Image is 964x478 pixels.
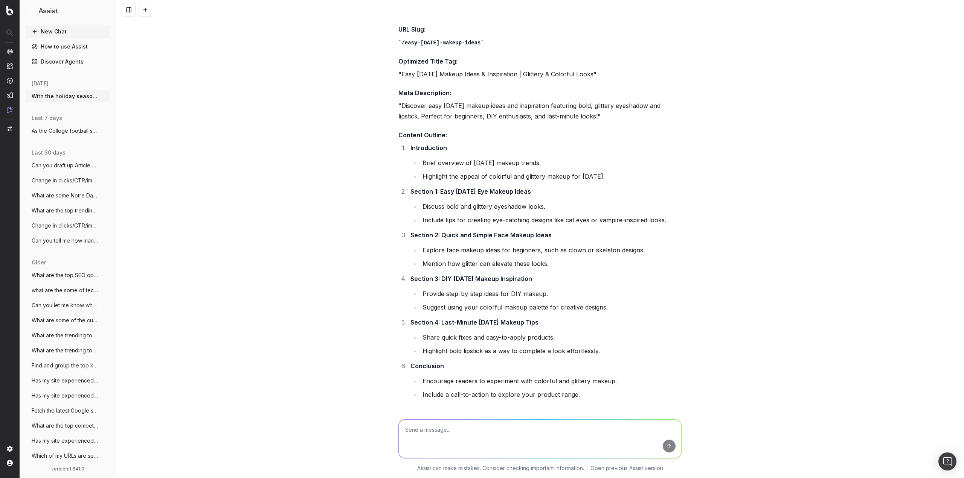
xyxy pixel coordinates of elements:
[29,466,107,472] div: version: 1.641.0
[26,159,110,171] button: Can you draft up Article Schema for this
[398,40,484,46] code: /easy-[DATE]-makeup-ideas
[29,8,35,15] img: Assist
[26,405,110,417] button: Fetch the latest Google search results f
[26,90,110,102] button: With the holiday season fast approaching
[420,376,682,386] li: Encourage readers to experiment with colorful and glittery makeup.
[26,190,110,202] button: What are some Notre Dame schedule terms
[32,222,98,229] span: Change in clicks/CTR/impressions over la
[398,69,682,79] p: "Easy [DATE] Makeup Ideas & Inspiration | Glittery & Colorful Looks"
[420,215,682,225] li: Include tips for creating eye-catching designs like cat eyes or vampire-inspired looks.
[26,420,110,432] button: What are the top competitors ranking for
[32,407,98,414] span: Fetch the latest Google search results f
[32,422,98,429] span: What are the top competitors ranking for
[398,57,682,66] h4: Optimized Title Tag:
[26,205,110,217] button: What are the top trending topics for Not
[26,435,110,447] button: Has my site experienced a performance dr
[26,329,110,341] button: What are the trending topics around notr
[398,409,682,418] h4: Internal Links:
[7,77,13,84] img: Activation
[32,237,98,244] span: Can you tell me how many URLs on my site
[26,235,110,247] button: Can you tell me how many URLs on my site
[410,362,444,370] strong: Conclusion
[32,272,98,279] span: What are the top SEO opportunities on my
[410,231,552,239] strong: Section 2: Quick and Simple Face Makeup Ideas
[590,464,663,472] a: Open previous Assist version
[26,56,110,68] a: Discover Agents
[26,450,110,462] button: Which of my URLs are seeing an increase
[32,302,98,309] span: Can you let me know where my slowest ren
[26,41,110,53] a: How to use Assist
[7,106,13,113] img: Assist
[26,375,110,387] button: Has my site experienced a performance dr
[32,192,98,199] span: What are some Notre Dame schedule terms
[26,360,110,372] button: Find and group the top keywords for Notr
[398,88,682,97] h4: Meta Description:
[7,63,13,69] img: Intelligence
[7,446,13,452] img: Setting
[32,149,66,156] span: last 30 days
[32,392,98,399] span: Has my site experienced a performance dr
[420,389,682,400] li: Include a call-to-action to explore your product range.
[32,362,98,369] span: Find and group the top keywords for Notr
[32,347,98,354] span: What are the trending topics around notr
[420,288,682,299] li: Provide step-by-step ideas for DIY makeup.
[32,177,98,184] span: Change in clicks/CTR/impressions over la
[32,127,98,135] span: As the College football season kicks off
[410,188,531,195] strong: Section 1: Easy [DATE] Eye Makeup Ideas
[38,6,58,17] h1: Assist
[32,80,49,87] span: [DATE]
[938,452,956,470] div: Open Intercom Messenger
[26,314,110,326] button: What are some of the current seasonal tr
[398,131,682,140] h4: Content Outline:
[26,220,110,232] button: Change in clicks/CTR/impressions over la
[8,126,12,131] img: Switch project
[32,114,62,122] span: last 7 days
[7,92,13,98] img: Studio
[26,269,110,281] button: What are the top SEO opportunities on my
[26,284,110,296] button: what are the some of technical SEO issue
[420,332,682,343] li: Share quick fixes and easy-to-apply products.
[420,346,682,356] li: Highlight bold lipstick as a way to complete a look effortlessly.
[410,275,532,282] strong: Section 3: DIY [DATE] Makeup Inspiration
[410,319,538,326] strong: Section 4: Last-Minute [DATE] Makeup Tips
[26,344,110,357] button: What are the trending topics around notr
[32,93,98,100] span: With the holiday season fast approaching
[26,26,110,38] button: New Chat
[26,175,110,187] button: Change in clicks/CTR/impressions over la
[32,259,46,266] span: older
[32,437,98,445] span: Has my site experienced a performance dr
[410,144,447,152] strong: Introduction
[6,6,13,15] img: Botify logo
[26,299,110,311] button: Can you let me know where my slowest ren
[32,287,98,294] span: what are the some of technical SEO issue
[420,245,682,255] li: Explore face makeup ideas for beginners, such as clown or skeleton designs.
[32,207,98,214] span: What are the top trending topics for Not
[420,171,682,182] li: Highlight the appeal of colorful and glittery makeup for [DATE].
[26,125,110,137] button: As the College football season kicks off
[420,158,682,168] li: Brief overview of [DATE] makeup trends.
[32,452,98,460] span: Which of my URLs are seeing an increase
[398,25,682,34] h4: URL Slug:
[32,332,98,339] span: What are the trending topics around notr
[32,377,98,384] span: Has my site experienced a performance dr
[417,464,584,472] p: Assist can make mistakes. Consider checking important information.
[7,49,13,55] img: Analytics
[420,258,682,269] li: Mention how glitter can elevate these looks.
[7,460,13,466] img: My account
[398,100,682,121] p: "Discover easy [DATE] makeup ideas and inspiration featuring bold, glittery eyeshadow and lipstic...
[420,302,682,313] li: Suggest using your colorful makeup palette for creative designs.
[26,390,110,402] button: Has my site experienced a performance dr
[420,201,682,212] li: Discuss bold and glittery eyeshadow looks.
[32,317,98,324] span: What are some of the current seasonal tr
[29,6,107,17] button: Assist
[32,162,98,169] span: Can you draft up Article Schema for this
